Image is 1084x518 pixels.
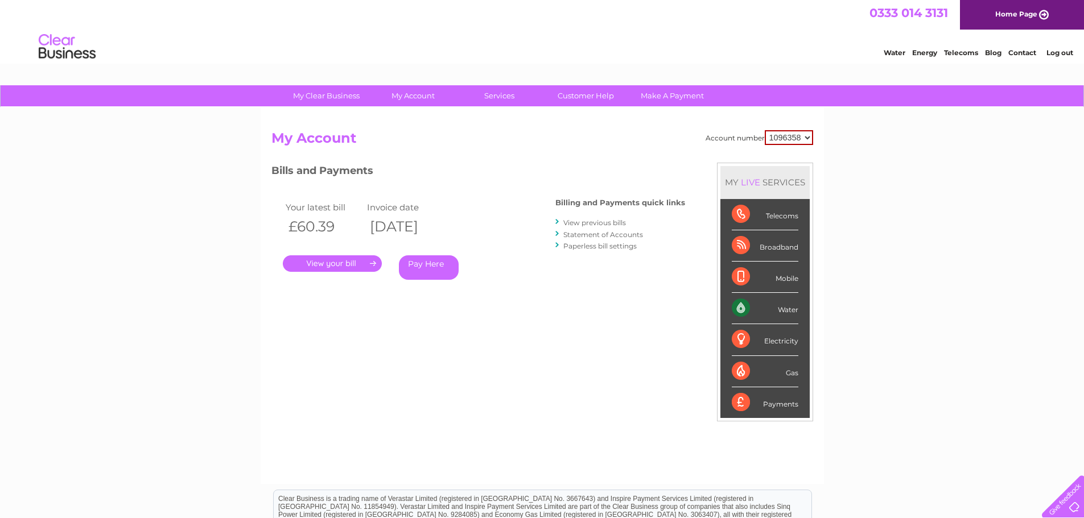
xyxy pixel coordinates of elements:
[985,48,1001,57] a: Blog
[739,177,762,188] div: LIVE
[539,85,633,106] a: Customer Help
[732,262,798,293] div: Mobile
[732,199,798,230] div: Telecoms
[563,230,643,239] a: Statement of Accounts
[912,48,937,57] a: Energy
[732,387,798,418] div: Payments
[944,48,978,57] a: Telecoms
[38,30,96,64] img: logo.png
[274,6,811,55] div: Clear Business is a trading name of Verastar Limited (registered in [GEOGRAPHIC_DATA] No. 3667643...
[720,166,810,198] div: MY SERVICES
[364,215,446,238] th: [DATE]
[555,198,685,207] h4: Billing and Payments quick links
[283,255,382,272] a: .
[884,48,905,57] a: Water
[364,200,446,215] td: Invoice date
[452,85,546,106] a: Services
[271,163,685,183] h3: Bills and Payments
[399,255,459,280] a: Pay Here
[1046,48,1073,57] a: Log out
[732,356,798,387] div: Gas
[625,85,719,106] a: Make A Payment
[869,6,948,20] a: 0333 014 3131
[279,85,373,106] a: My Clear Business
[706,130,813,145] div: Account number
[563,242,637,250] a: Paperless bill settings
[732,324,798,355] div: Electricity
[283,200,365,215] td: Your latest bill
[732,293,798,324] div: Water
[271,130,813,152] h2: My Account
[732,230,798,262] div: Broadband
[283,215,365,238] th: £60.39
[366,85,460,106] a: My Account
[1008,48,1036,57] a: Contact
[563,218,626,227] a: View previous bills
